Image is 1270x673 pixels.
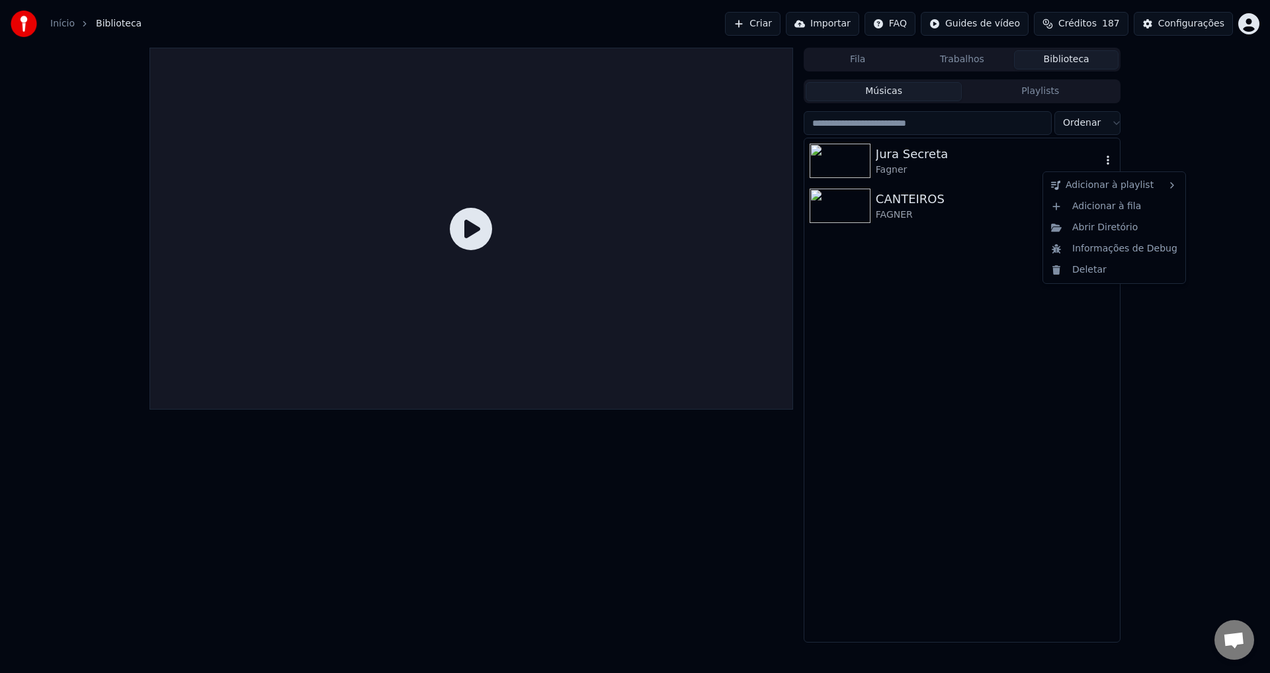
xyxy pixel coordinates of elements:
[910,50,1015,69] button: Trabalhos
[11,11,37,37] img: youka
[962,82,1119,101] button: Playlists
[1063,116,1101,130] span: Ordenar
[921,12,1029,36] button: Guides de vídeo
[786,12,859,36] button: Importar
[1046,175,1183,196] div: Adicionar à playlist
[806,82,962,101] button: Músicas
[876,190,1115,208] div: CANTEIROS
[1046,238,1183,259] div: Informações de Debug
[865,12,915,36] button: FAQ
[50,17,75,30] a: Início
[1158,17,1224,30] div: Configurações
[1034,12,1128,36] button: Créditos187
[876,208,1115,222] div: FAGNER
[1046,217,1183,238] div: Abrir Diretório
[1102,17,1120,30] span: 187
[50,17,142,30] nav: breadcrumb
[96,17,142,30] span: Biblioteca
[1134,12,1233,36] button: Configurações
[1046,196,1183,217] div: Adicionar à fila
[806,50,910,69] button: Fila
[1046,259,1183,281] div: Deletar
[876,145,1101,163] div: Jura Secreta
[876,163,1101,177] div: Fagner
[725,12,781,36] button: Criar
[1214,620,1254,660] div: Bate-papo aberto
[1014,50,1119,69] button: Biblioteca
[1058,17,1097,30] span: Créditos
